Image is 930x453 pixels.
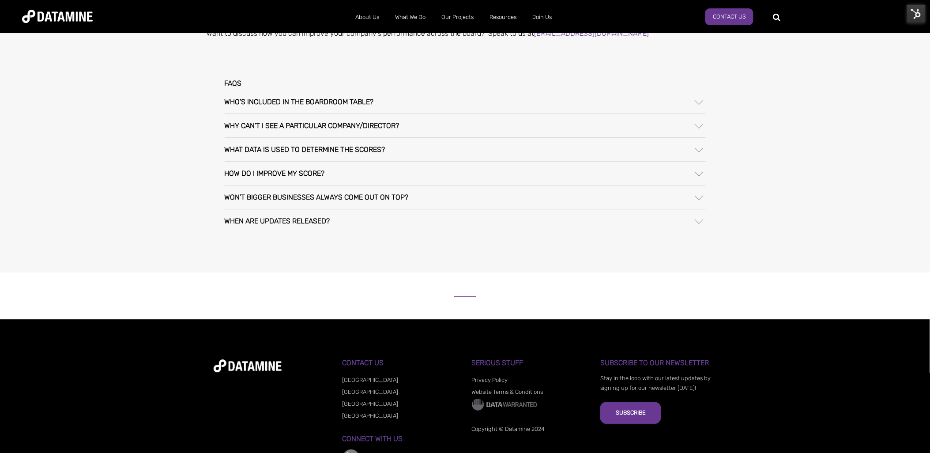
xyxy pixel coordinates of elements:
[524,6,560,29] a: Join Us
[343,412,399,419] a: [GEOGRAPHIC_DATA]
[225,193,409,201] h3: Won’t bigger businesses always come out on top?
[600,402,661,424] button: Subscribe
[225,217,330,225] h3: When are updates released?
[482,6,524,29] a: Resources
[907,4,926,23] img: HubSpot Tools Menu Toggle
[471,389,543,395] a: Website Terms & Conditions
[207,27,723,39] p: Want to discuss how you can improve your company's performance across the board? Speak to us at
[343,377,399,383] a: [GEOGRAPHIC_DATA]
[343,400,399,407] a: [GEOGRAPHIC_DATA]
[471,359,587,367] h3: Serious Stuff
[225,98,374,106] h3: Who’s included in The Boardroom Table?
[225,79,706,87] h2: FAQs
[347,6,387,29] a: About Us
[22,10,93,23] img: Datamine
[535,29,649,38] a: [EMAIL_ADDRESS][DOMAIN_NAME]
[471,398,538,411] img: Data Warranted Logo
[600,359,716,367] h3: Subscribe to our Newsletter
[433,6,482,29] a: Our Projects
[600,374,716,393] p: Stay in the loop with our latest updates by signing up for our newsletter [DATE]!
[343,359,459,367] h3: Contact Us
[705,8,753,25] a: Contact Us
[387,6,433,29] a: What We Do
[343,389,399,395] a: [GEOGRAPHIC_DATA]
[471,377,508,383] a: Privacy Policy
[225,122,399,130] h3: Why can’t I see a particular company/director?
[225,170,325,177] h3: How do I improve my score?
[471,424,587,434] p: Copyright © Datamine 2024
[343,435,459,443] h3: Connect with us
[225,146,385,154] h3: What data is used to determine the scores?
[214,359,282,372] img: datamine-logo-white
